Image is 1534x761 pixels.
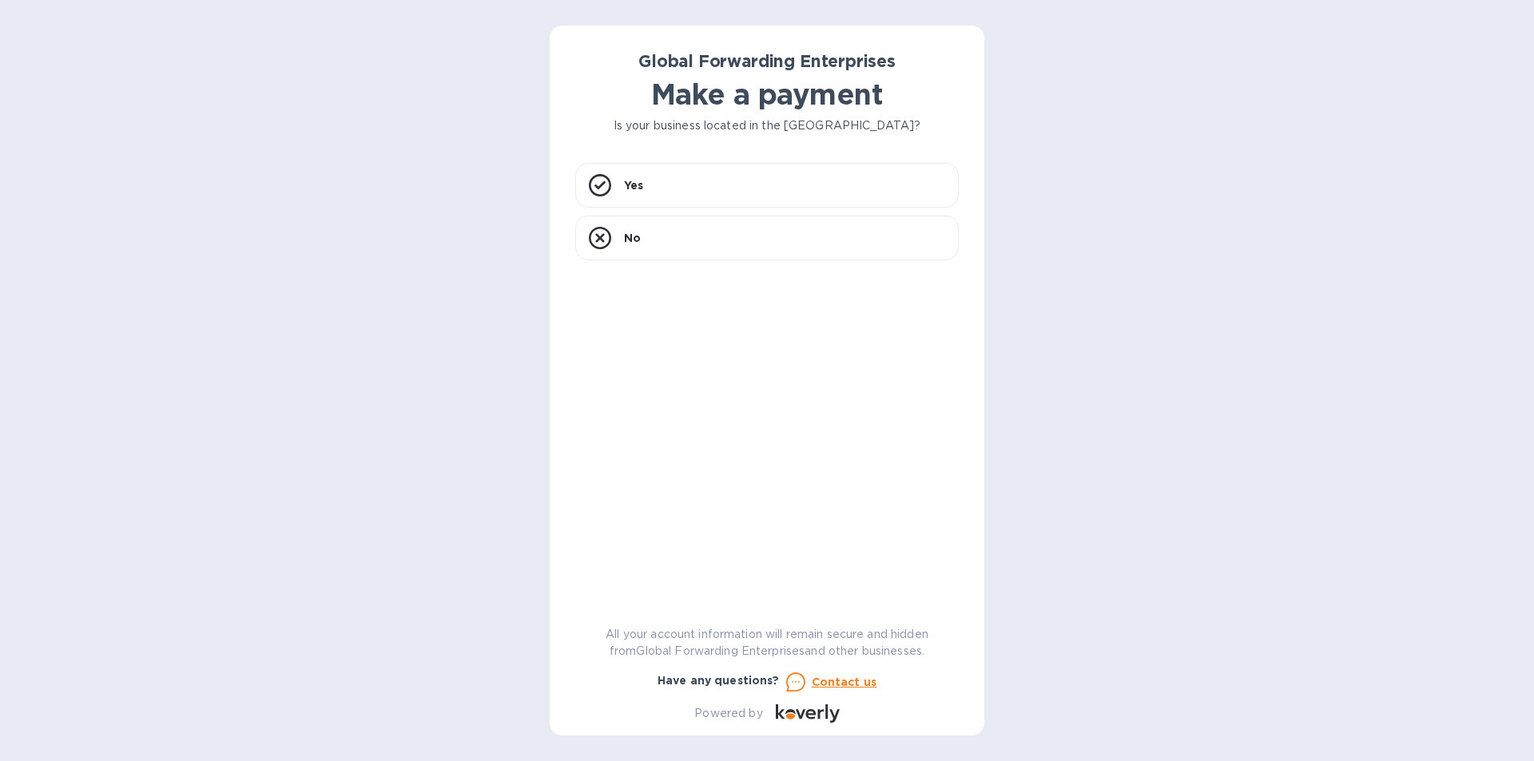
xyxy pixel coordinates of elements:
h1: Make a payment [575,77,959,111]
p: All your account information will remain secure and hidden from Global Forwarding Enterprises and... [575,626,959,660]
p: No [624,230,641,246]
b: Global Forwarding Enterprises [638,51,896,71]
b: Have any questions? [658,674,780,687]
p: Yes [624,177,643,193]
u: Contact us [812,676,877,688]
p: Powered by [694,705,762,722]
p: Is your business located in the [GEOGRAPHIC_DATA]? [575,117,959,134]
